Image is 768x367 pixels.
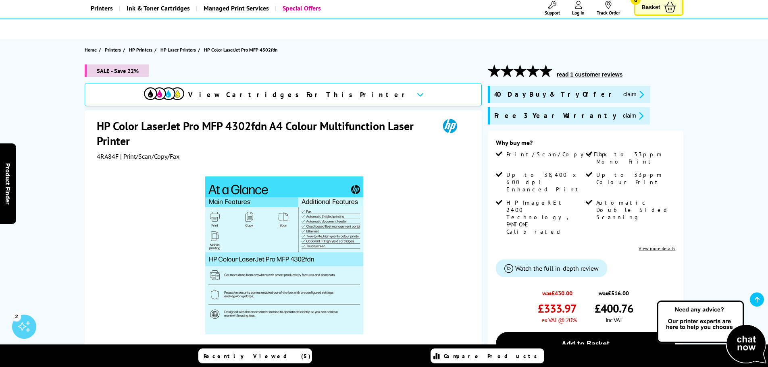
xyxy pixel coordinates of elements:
[494,90,617,99] span: 40 Day Buy & Try Offer
[515,264,599,272] span: Watch the full in-depth review
[506,199,584,235] span: HP ImageREt 2400 Technology, PANTONE Calibrated
[85,46,99,54] a: Home
[120,152,179,160] span: | Print/Scan/Copy/Fax
[431,118,468,133] img: HP
[596,171,674,186] span: Up to 33ppm Colour Print
[545,10,560,16] span: Support
[608,289,629,297] strike: £516.00
[204,47,278,53] span: HP Color LaserJet Pro MFP 4302fdn
[621,90,646,99] button: promo-description
[545,1,560,16] a: Support
[506,151,610,158] span: Print/Scan/Copy/Fax
[129,46,152,54] span: HP Printers
[572,1,585,16] a: Log In
[444,352,541,360] span: Compare Products
[160,46,196,54] span: HP Laser Printers
[596,199,674,221] span: Automatic Double Sided Scanning
[538,301,577,316] span: £333.97
[506,171,584,193] span: Up to 38,400 x 600 dpi Enhanced Print
[204,352,311,360] span: Recently Viewed (5)
[97,118,431,148] h1: HP Color LaserJet Pro MFP 4302fdn A4 Colour Multifunction Laser Printer
[198,348,312,363] a: Recently Viewed (5)
[188,90,410,99] span: View Cartridges For This Printer
[595,285,633,297] span: was
[641,2,660,12] span: Basket
[97,152,119,160] span: 4RA84F
[205,176,363,334] img: HP Color LaserJet Pro MFP 4302fdn Thumbnail
[431,348,544,363] a: Compare Products
[639,245,675,251] a: View more details
[144,87,184,100] img: cmyk-icon.svg
[572,10,585,16] span: Log In
[554,71,625,78] button: read 1 customer reviews
[496,139,675,151] div: Why buy me?
[494,111,616,120] span: Free 3 Year Warranty
[12,312,21,321] div: 2
[85,46,97,54] span: Home
[105,46,123,54] a: Printers
[596,151,674,165] span: Up to 33ppm Mono Print
[129,46,154,54] a: HP Printers
[4,163,12,204] span: Product Finder
[538,285,577,297] span: was
[105,46,121,54] span: Printers
[552,289,572,297] strike: £430.00
[595,301,633,316] span: £400.76
[620,111,646,120] button: promo-description
[541,316,577,324] span: ex VAT @ 20%
[655,299,768,365] img: Open Live Chat window
[606,316,622,324] span: inc VAT
[160,46,198,54] a: HP Laser Printers
[597,1,620,16] a: Track Order
[85,64,149,77] span: SALE - Save 22%
[496,332,675,355] a: Add to Basket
